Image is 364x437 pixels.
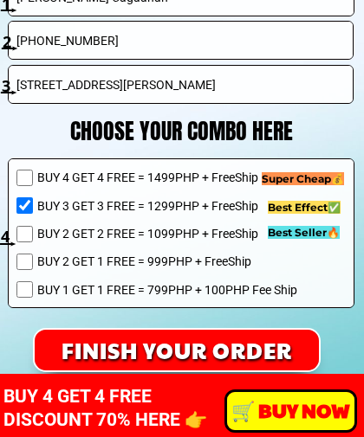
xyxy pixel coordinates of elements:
[227,392,354,430] p: ️🛒 BUY NOW
[37,252,297,271] span: BUY 2 GET 1 FREE = 999PHP + FreeShip
[268,226,340,239] span: Best Seller🔥
[37,196,297,215] span: BUY 3 GET 3 FREE = 1299PHP + FreeShip
[12,66,350,103] input: Full Address* ( Province - City - Barangay )
[37,168,297,187] span: BUY 4 GET 4 FREE = 1499PHP + FreeShip
[28,113,335,150] h3: CHOOSE YOUR COMBO HERE
[37,280,297,299] span: BUY 1 GET 1 FREE = 799PHP + 100PHP Fee Ship
[35,330,320,370] p: FINISH YOUR ORDER
[262,172,344,185] span: Super Cheap💰
[268,201,341,214] span: Best Effect✅
[37,224,297,243] span: BUY 2 GET 2 FREE = 1099PHP + FreeShip
[12,22,350,59] input: Phone Number* (+63/09)
[1,224,19,249] h3: 4
[2,74,20,99] h3: 3
[3,385,266,433] h3: BUY 4 GET 4 FREE DISCOUNT 70% HERE 👉
[3,29,21,55] h3: 2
